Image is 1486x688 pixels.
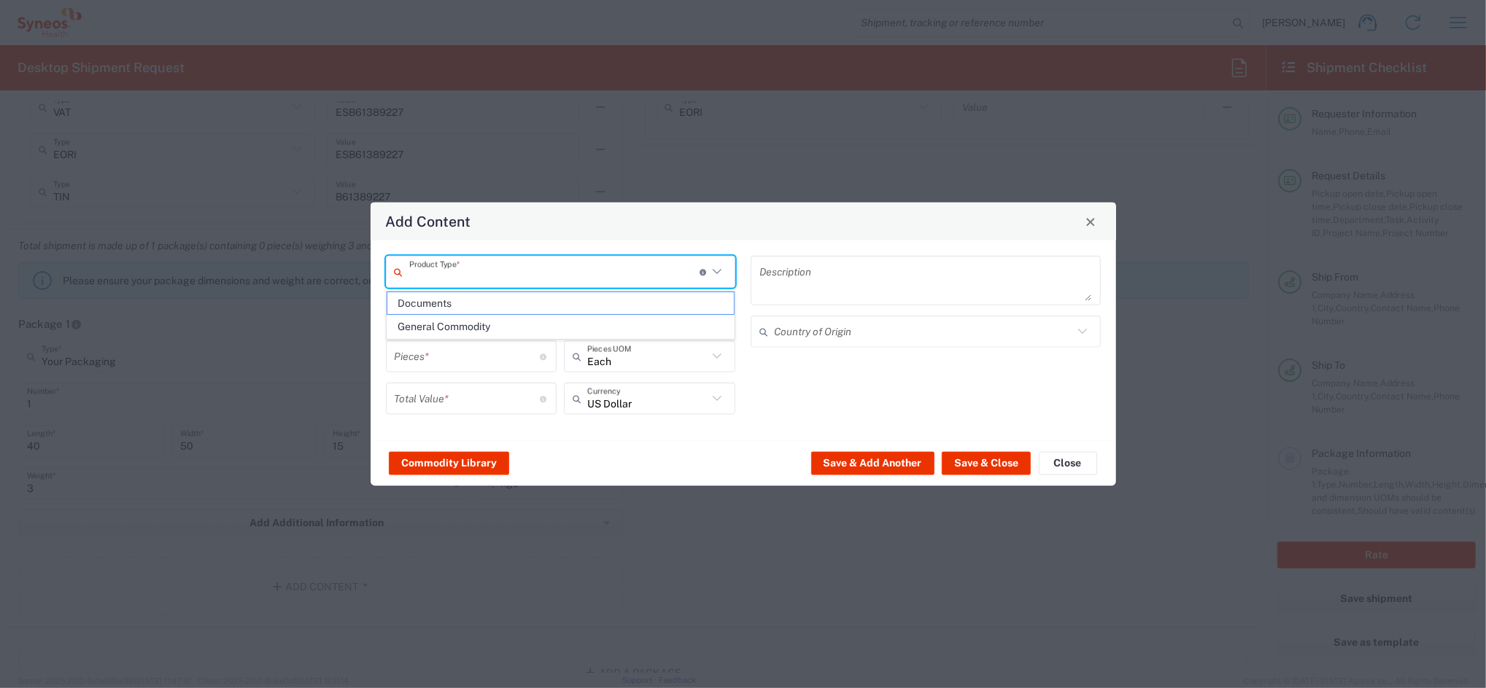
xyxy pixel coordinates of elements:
[811,451,934,474] button: Save & Add Another
[1039,451,1097,474] button: Close
[389,451,509,474] button: Commodity Library
[942,451,1031,474] button: Save & Close
[385,211,471,232] h4: Add Content
[387,316,734,338] span: General Commodity
[387,292,734,315] span: Documents
[1080,211,1101,232] button: Close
